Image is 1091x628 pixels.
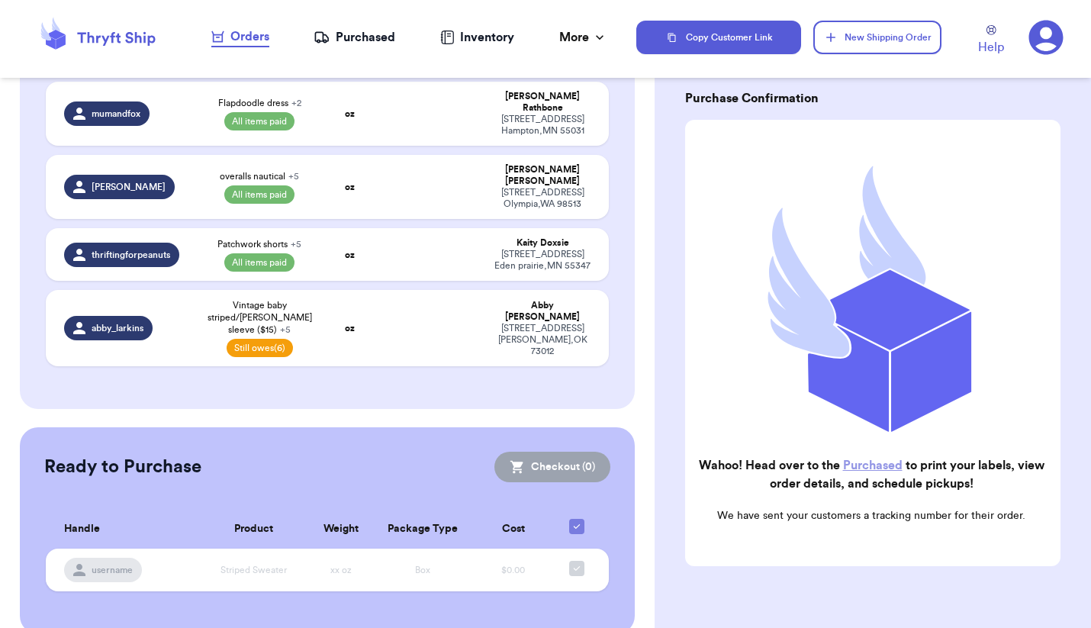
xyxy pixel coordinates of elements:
[288,172,299,181] span: + 5
[472,510,555,549] th: Cost
[685,89,1060,108] h3: Purchase Confirmation
[813,21,941,54] button: New Shipping Order
[218,97,301,109] span: Flapdoodle dress
[494,452,610,482] button: Checkout (0)
[374,510,472,549] th: Package Type
[843,459,903,472] a: Purchased
[494,323,591,357] div: [STREET_ADDRESS] [PERSON_NAME] , OK 73012
[211,27,269,46] div: Orders
[92,564,133,576] span: username
[501,565,525,575] span: $0.00
[314,28,395,47] a: Purchased
[494,187,591,210] div: [STREET_ADDRESS] Olympia , WA 98513
[494,300,591,323] div: Abby [PERSON_NAME]
[415,565,430,575] span: Box
[345,250,355,259] strong: oz
[345,182,355,192] strong: oz
[224,253,294,272] span: All items paid
[211,27,269,47] a: Orders
[978,25,1004,56] a: Help
[220,170,299,182] span: overalls nautical
[291,240,301,249] span: + 5
[44,455,201,479] h2: Ready to Purchase
[345,324,355,333] strong: oz
[208,299,312,336] span: Vintage baby striped/[PERSON_NAME] sleeve ($15)
[494,237,591,249] div: Kaity Doxsie
[559,28,607,47] div: More
[330,565,352,575] span: xx oz
[697,456,1045,493] h2: Wahoo! Head over to the to print your labels, view order details, and schedule pickups!
[494,249,591,272] div: [STREET_ADDRESS] Eden prairie , MN 55347
[217,238,301,250] span: Patchwork shorts
[92,249,170,261] span: thriftingforpeanuts
[440,28,514,47] a: Inventory
[636,21,801,54] button: Copy Customer Link
[494,164,591,187] div: [PERSON_NAME] [PERSON_NAME]
[92,181,166,193] span: [PERSON_NAME]
[978,38,1004,56] span: Help
[494,114,591,137] div: [STREET_ADDRESS] Hampton , MN 55031
[494,91,591,114] div: [PERSON_NAME] Rathbone
[92,322,143,334] span: abby_larkins
[280,325,291,334] span: + 5
[199,510,308,549] th: Product
[220,565,287,575] span: Striped Sweater
[291,98,301,108] span: + 2
[224,185,294,204] span: All items paid
[227,339,293,357] span: Still owes (6)
[345,109,355,118] strong: oz
[224,112,294,130] span: All items paid
[92,108,140,120] span: mumandfox
[64,521,100,537] span: Handle
[308,510,374,549] th: Weight
[697,508,1045,523] p: We have sent your customers a tracking number for their order.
